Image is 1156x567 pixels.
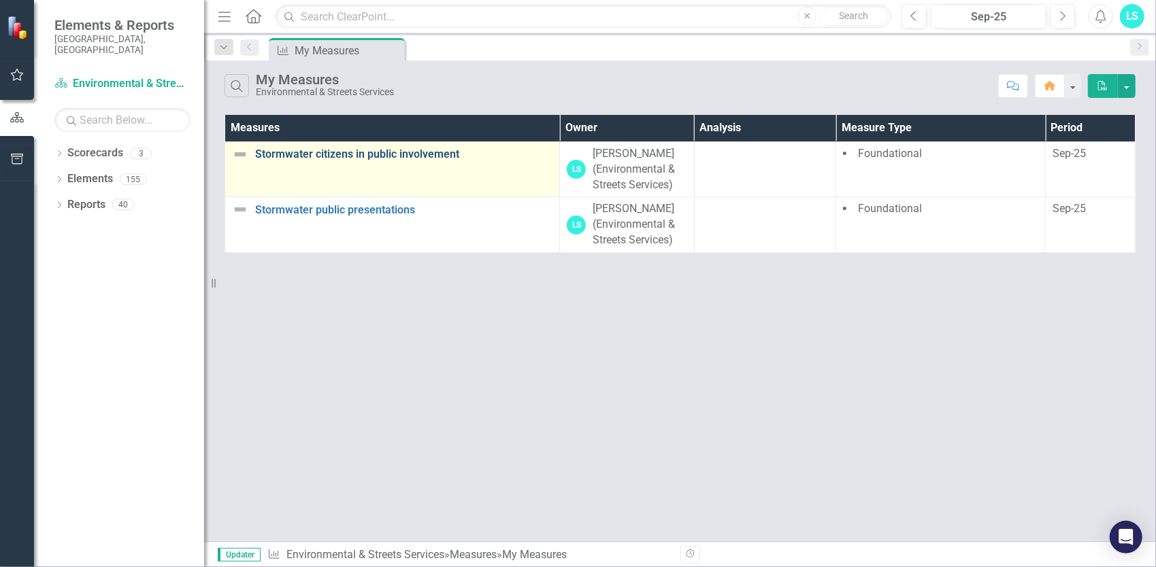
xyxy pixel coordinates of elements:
input: Search ClearPoint... [276,5,891,29]
div: 40 [112,199,134,211]
div: [PERSON_NAME] (Environmental & Streets Services) [593,201,687,248]
a: Environmental & Streets Services [286,548,444,561]
a: Elements [67,171,113,187]
span: Foundational [858,202,922,215]
a: Measures [450,548,497,561]
div: Environmental & Streets Services [256,87,394,97]
div: » » [267,547,670,563]
small: [GEOGRAPHIC_DATA], [GEOGRAPHIC_DATA] [54,33,191,56]
span: Updater [218,548,261,562]
td: Double-Click to Edit Right Click for Context Menu [225,141,560,197]
a: Reports [67,197,105,213]
a: Stormwater public presentations [255,204,552,216]
div: Open Intercom Messenger [1110,521,1142,553]
div: Sep-25 [1053,201,1128,217]
div: Sep-25 [936,9,1042,25]
img: ClearPoint Strategy [7,16,31,39]
button: LS [1120,4,1144,29]
div: Sep-25 [1053,146,1128,162]
button: Sep-25 [931,4,1046,29]
input: Search Below... [54,108,191,132]
span: Search [840,10,869,21]
span: Foundational [858,147,922,160]
a: Environmental & Streets Services [54,76,191,92]
img: Not Defined [232,201,248,218]
button: Search [820,7,888,26]
div: [PERSON_NAME] (Environmental & Streets Services) [593,146,687,193]
td: Double-Click to Edit [694,141,836,197]
a: Stormwater citizens in public involvement [255,148,552,160]
td: Double-Click to Edit Right Click for Context Menu [225,197,560,253]
a: Scorecards [67,145,123,161]
div: My Measures [256,72,394,87]
div: LS [567,216,586,235]
td: Double-Click to Edit [694,197,836,253]
div: My Measures [295,42,401,59]
div: LS [567,160,586,179]
div: My Measures [502,548,567,561]
span: Elements & Reports [54,17,191,33]
div: 155 [120,173,146,185]
img: Not Defined [232,146,248,162]
div: 3 [130,148,152,159]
